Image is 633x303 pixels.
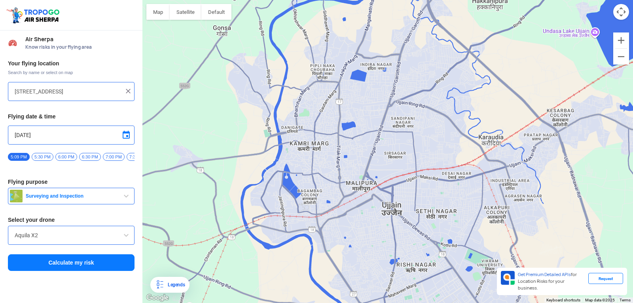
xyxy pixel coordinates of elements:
[613,4,629,20] button: Map camera controls
[8,61,135,66] h3: Your flying location
[25,44,135,50] span: Know risks in your flying area
[79,153,101,161] span: 6:30 PM
[588,273,623,284] div: Request
[8,114,135,119] h3: Flying date & time
[585,298,615,302] span: Map data ©2025
[8,179,135,185] h3: Flying purpose
[8,188,135,204] button: Surveying and Inspection
[613,49,629,65] button: Zoom out
[620,298,631,302] a: Terms
[103,153,125,161] span: 7:00 PM
[55,153,77,161] span: 6:00 PM
[613,32,629,48] button: Zoom in
[546,297,580,303] button: Keyboard shortcuts
[165,280,185,290] div: Legends
[15,130,128,140] input: Select Date
[170,4,201,20] button: Show satellite imagery
[6,6,62,24] img: ic_tgdronemaps.svg
[124,87,132,95] img: ic_close.png
[15,87,122,96] input: Search your flying location
[144,293,171,303] img: Google
[127,153,148,161] span: 7:30 PM
[8,69,135,76] span: Search by name or select on map
[501,271,515,285] img: Premium APIs
[155,280,165,290] img: Legends
[15,231,128,240] input: Search by name or Brand
[32,153,53,161] span: 5:30 PM
[25,36,135,42] span: Air Sherpa
[515,271,588,292] div: for Location Risks for your business.
[8,153,30,161] span: 5:09 PM
[10,190,23,202] img: survey.png
[23,193,121,199] span: Surveying and Inspection
[8,38,17,48] img: Risk Scores
[144,293,171,303] a: Open this area in Google Maps (opens a new window)
[518,272,571,277] span: Get Premium Detailed APIs
[146,4,170,20] button: Show street map
[8,217,135,223] h3: Select your drone
[8,254,135,271] button: Calculate my risk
